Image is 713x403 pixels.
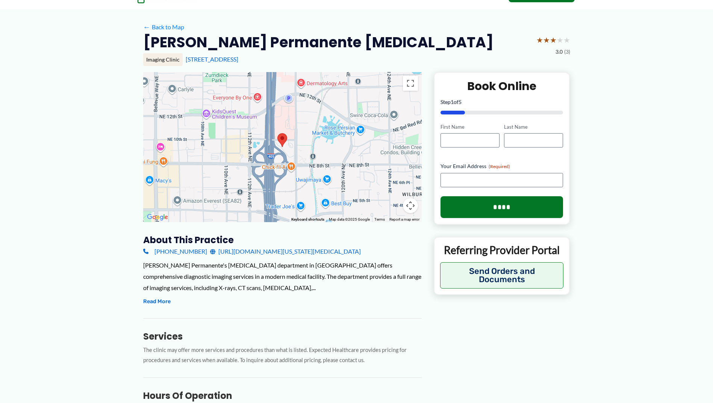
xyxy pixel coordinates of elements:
[564,47,570,57] span: (3)
[143,390,422,401] h3: Hours of Operation
[543,33,550,47] span: ★
[291,217,324,222] button: Keyboard shortcuts
[441,99,563,105] p: Step of
[441,162,563,170] label: Your Email Address
[143,53,183,66] div: Imaging Clinic
[374,217,385,221] a: Terms (opens in new tab)
[536,33,543,47] span: ★
[441,79,563,93] h2: Book Online
[143,260,422,293] div: [PERSON_NAME] Permanente's [MEDICAL_DATA] department in [GEOGRAPHIC_DATA] offers comprehensive di...
[143,21,184,33] a: ←Back to Map
[143,331,422,342] h3: Services
[403,76,418,91] button: Toggle fullscreen view
[210,246,361,257] a: [URL][DOMAIN_NAME][US_STATE][MEDICAL_DATA]
[557,33,563,47] span: ★
[186,56,238,63] a: [STREET_ADDRESS]
[145,212,170,222] img: Google
[143,297,171,306] button: Read More
[143,23,150,30] span: ←
[143,345,422,365] p: The clinic may offer more services and procedures than what is listed. Expected Healthcare provid...
[441,123,500,131] label: First Name
[459,99,462,105] span: 5
[556,47,563,57] span: 3.0
[489,164,510,169] span: (Required)
[143,234,422,246] h3: About this practice
[329,217,370,221] span: Map data ©2025 Google
[440,262,564,289] button: Send Orders and Documents
[504,123,563,131] label: Last Name
[389,217,419,221] a: Report a map error
[403,198,418,213] button: Map camera controls
[550,33,557,47] span: ★
[145,212,170,222] a: Open this area in Google Maps (opens a new window)
[440,243,564,257] p: Referring Provider Portal
[143,246,207,257] a: [PHONE_NUMBER]
[143,33,493,51] h2: [PERSON_NAME] Permanente [MEDICAL_DATA]
[563,33,570,47] span: ★
[451,99,454,105] span: 1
